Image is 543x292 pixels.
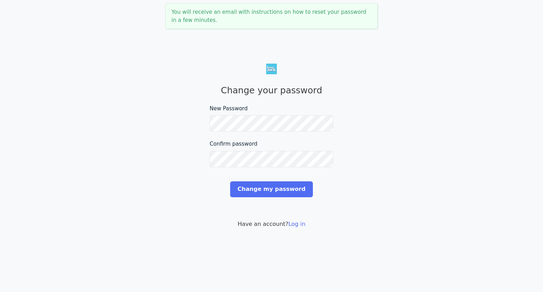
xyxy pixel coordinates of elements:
label: New Password [210,105,333,113]
input: Change my password [230,181,313,197]
label: Confirm password [210,140,333,148]
p: Have an account? [210,220,333,228]
a: Log in [288,221,305,227]
h1: Change your password [210,85,333,96]
img: Less Awkward Hub logo [266,64,277,74]
p: You will receive an email with instructions on how to reset your password in a few minutes. [171,8,372,24]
